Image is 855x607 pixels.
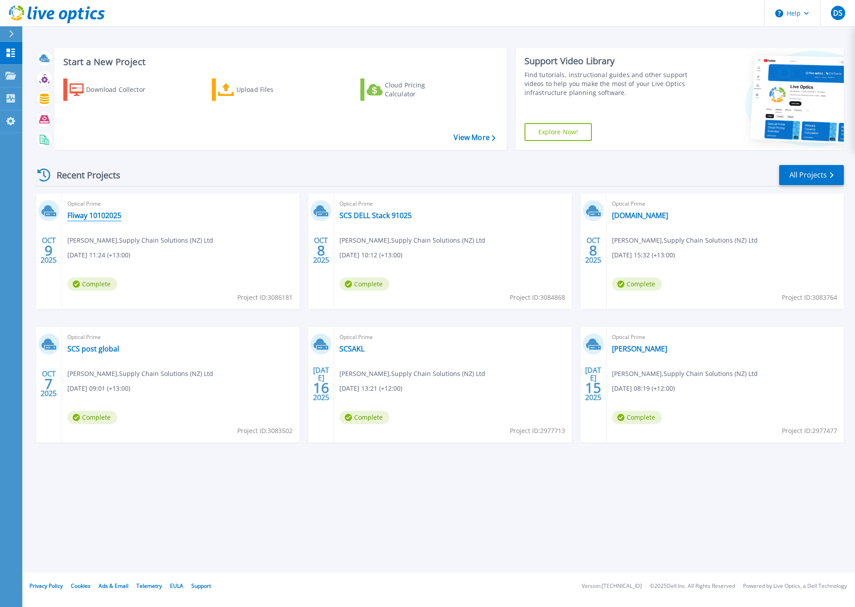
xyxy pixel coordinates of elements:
[67,369,213,379] span: [PERSON_NAME] , Supply Chain Solutions (NZ) Ltd
[67,344,119,353] a: SCS post global
[589,247,597,254] span: 8
[510,426,565,436] span: Project ID: 2977713
[612,199,838,209] span: Optical Prime
[339,250,402,260] span: [DATE] 10:12 (+13:00)
[525,55,692,67] div: Support Video Library
[45,247,53,254] span: 9
[191,582,211,590] a: Support
[779,165,844,185] a: All Projects
[136,582,162,590] a: Telemetry
[71,582,91,590] a: Cookies
[339,235,485,245] span: [PERSON_NAME] , Supply Chain Solutions (NZ) Ltd
[67,235,213,245] span: [PERSON_NAME] , Supply Chain Solutions (NZ) Ltd
[525,123,592,141] a: Explore Now!
[510,293,565,302] span: Project ID: 3084868
[612,211,668,220] a: [DOMAIN_NAME]
[612,332,838,342] span: Optical Prime
[650,583,735,589] li: © 2025 Dell Inc. All Rights Reserved
[360,78,460,101] a: Cloud Pricing Calculator
[170,582,183,590] a: EULA
[67,250,130,260] span: [DATE] 11:24 (+13:00)
[385,81,456,99] div: Cloud Pricing Calculator
[454,133,495,142] a: View More
[612,384,675,393] span: [DATE] 08:19 (+12:00)
[63,78,163,101] a: Download Collector
[339,277,389,291] span: Complete
[582,583,642,589] li: Version: [TECHNICAL_ID]
[237,426,293,436] span: Project ID: 3083502
[212,78,311,101] a: Upload Files
[236,81,308,99] div: Upload Files
[782,293,837,302] span: Project ID: 3083764
[45,380,53,388] span: 7
[833,9,843,17] span: DS
[585,368,602,400] div: [DATE] 2025
[313,384,329,392] span: 16
[525,70,692,97] div: Find tutorials, instructional guides and other support videos to help you make the most of your L...
[612,344,667,353] a: [PERSON_NAME]
[29,582,63,590] a: Privacy Policy
[63,57,495,67] h3: Start a New Project
[86,81,157,99] div: Download Collector
[339,369,485,379] span: [PERSON_NAME] , Supply Chain Solutions (NZ) Ltd
[339,211,412,220] a: SCS DELL Stack 91025
[317,247,325,254] span: 8
[40,368,57,400] div: OCT 2025
[612,235,758,245] span: [PERSON_NAME] , Supply Chain Solutions (NZ) Ltd
[67,211,121,220] a: Fliway 10102025
[339,332,566,342] span: Optical Prime
[743,583,847,589] li: Powered by Live Optics, a Dell Technology
[313,368,330,400] div: [DATE] 2025
[67,332,294,342] span: Optical Prime
[339,199,566,209] span: Optical Prime
[237,293,293,302] span: Project ID: 3086181
[67,384,130,393] span: [DATE] 09:01 (+13:00)
[313,234,330,267] div: OCT 2025
[339,411,389,424] span: Complete
[67,199,294,209] span: Optical Prime
[585,234,602,267] div: OCT 2025
[40,234,57,267] div: OCT 2025
[99,582,128,590] a: Ads & Email
[612,250,675,260] span: [DATE] 15:32 (+13:00)
[339,384,402,393] span: [DATE] 13:21 (+12:00)
[782,426,837,436] span: Project ID: 2977477
[339,344,364,353] a: SCSAKL
[612,369,758,379] span: [PERSON_NAME] , Supply Chain Solutions (NZ) Ltd
[585,384,601,392] span: 15
[67,411,117,424] span: Complete
[612,277,662,291] span: Complete
[67,277,117,291] span: Complete
[612,411,662,424] span: Complete
[34,164,132,186] div: Recent Projects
